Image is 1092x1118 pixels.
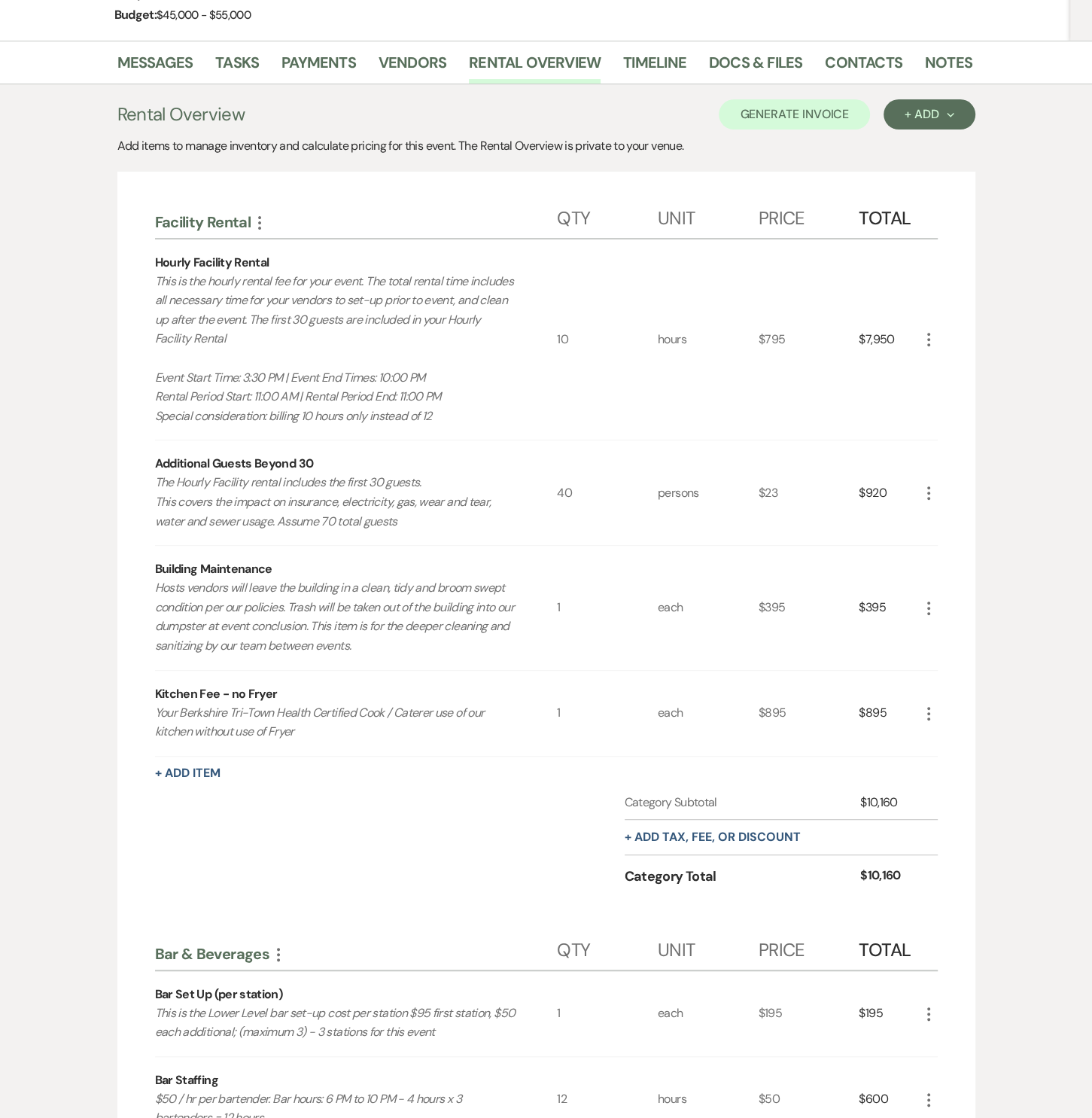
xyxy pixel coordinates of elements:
div: $195 [859,971,919,1056]
div: 1 [557,546,658,669]
p: Your Berkshire Tri-Town Health Certified Cook / Caterer use of our kitchen without use of Fryer [155,703,517,742]
div: Additional Guests Beyond 30 [155,455,314,473]
div: $10,160 [860,867,919,887]
a: Payments [281,50,356,84]
div: 40 [557,440,658,545]
div: Total [859,193,919,238]
div: Unit [658,193,759,238]
div: each [658,971,759,1056]
div: $7,950 [859,239,919,440]
div: Category Total [625,867,861,887]
a: Rental Overview [469,50,601,84]
div: Price [759,193,859,238]
div: Price [759,925,859,970]
a: Timeline [623,50,686,84]
div: Category Subtotal [625,794,861,812]
div: $895 [759,671,859,756]
div: $895 [859,671,919,756]
div: Facility Rental [155,212,558,232]
p: This is the Lower Level bar set-up cost per station $95 first station, $50 each additional; (maxi... [155,1004,517,1042]
span: Budget: [114,7,157,23]
div: persons [658,440,759,545]
div: + Add [905,108,954,120]
div: Kitchen Fee - no Fryer [155,685,278,703]
div: Hourly Facility Rental [155,254,269,272]
div: 1 [557,971,658,1056]
button: + Add tax, fee, or discount [625,831,801,843]
a: Contacts [825,50,902,84]
div: Bar & Beverages [155,944,558,964]
div: Qty [557,193,658,238]
div: Qty [557,925,658,970]
p: This is the hourly rental fee for your event. The total rental time includes all necessary time f... [155,272,517,426]
a: Notes [925,50,972,84]
button: + Add [884,99,975,129]
div: $10,160 [860,794,919,812]
a: Messages [117,50,193,84]
button: + Add Item [155,767,221,779]
span: $45,000 - $55,000 [157,8,251,23]
div: Building Maintenance [155,560,272,578]
div: 1 [557,671,658,756]
div: each [658,546,759,669]
div: $395 [859,546,919,669]
div: $23 [759,440,859,545]
div: $195 [759,971,859,1056]
p: Hosts vendors will leave the building in a clean, tidy and broom swept condition per our policies... [155,578,517,655]
div: $795 [759,239,859,440]
div: $920 [859,440,919,545]
a: Docs & Files [709,50,802,84]
div: 10 [557,239,658,440]
button: Generate Invoice [719,99,870,129]
div: Bar Staffing [155,1071,218,1089]
div: each [658,671,759,756]
div: Unit [658,925,759,970]
h3: Rental Overview [117,101,245,128]
p: The Hourly Facility rental includes the first 30 guests. This covers the impact on insurance, ele... [155,473,517,531]
a: Tasks [215,50,259,84]
a: Vendors [379,50,446,84]
div: Add items to manage inventory and calculate pricing for this event. The Rental Overview is privat... [117,137,975,155]
div: Bar Set Up (per station) [155,985,283,1004]
div: $395 [759,546,859,669]
div: Total [859,925,919,970]
div: hours [658,239,759,440]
